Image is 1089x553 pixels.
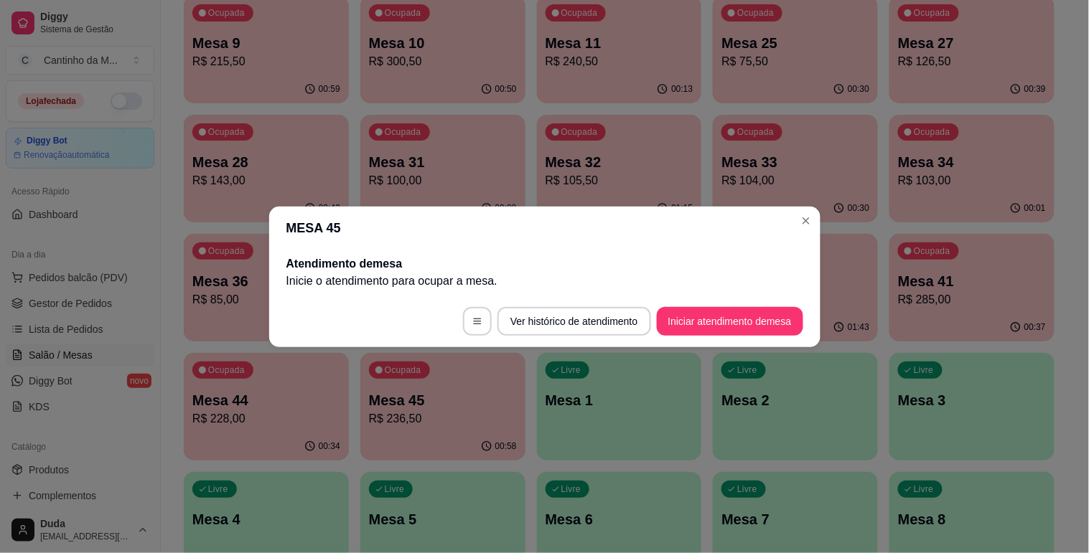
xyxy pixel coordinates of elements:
[497,307,650,336] button: Ver histórico de atendimento
[286,255,803,273] h2: Atendimento de mesa
[657,307,803,336] button: Iniciar atendimento demesa
[795,209,818,232] button: Close
[269,207,821,250] header: MESA 45
[286,273,803,290] p: Inicie o atendimento para ocupar a mesa .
